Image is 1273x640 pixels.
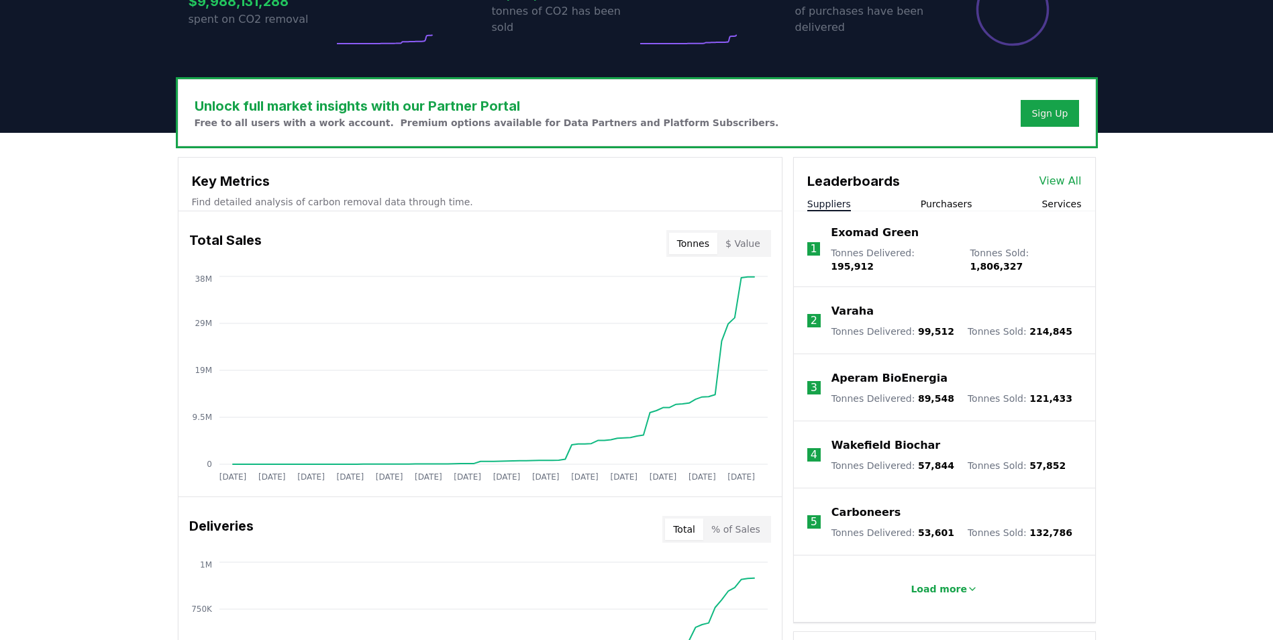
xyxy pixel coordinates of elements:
[831,437,940,454] a: Wakefield Biochar
[571,472,599,482] tspan: [DATE]
[415,472,442,482] tspan: [DATE]
[669,233,717,254] button: Tonnes
[1031,107,1068,120] a: Sign Up
[492,3,637,36] p: tonnes of CO2 has been sold
[831,325,954,338] p: Tonnes Delivered :
[968,392,1072,405] p: Tonnes Sold :
[810,241,817,257] p: 1
[493,472,520,482] tspan: [DATE]
[970,246,1081,273] p: Tonnes Sold :
[831,459,954,472] p: Tonnes Delivered :
[970,261,1023,272] span: 1,806,327
[189,516,254,543] h3: Deliveries
[192,413,211,422] tspan: 9.5M
[195,96,779,116] h3: Unlock full market insights with our Partner Portal
[831,246,956,273] p: Tonnes Delivered :
[811,447,817,463] p: 4
[918,460,954,471] span: 57,844
[531,472,559,482] tspan: [DATE]
[191,604,213,614] tspan: 750K
[1029,393,1072,404] span: 121,433
[1029,527,1072,538] span: 132,786
[831,225,919,241] a: Exomad Green
[1021,100,1078,127] button: Sign Up
[911,582,967,596] p: Load more
[1029,460,1066,471] span: 57,852
[454,472,481,482] tspan: [DATE]
[968,526,1072,539] p: Tonnes Sold :
[968,325,1072,338] p: Tonnes Sold :
[807,197,851,211] button: Suppliers
[649,472,676,482] tspan: [DATE]
[195,319,212,328] tspan: 29M
[831,526,954,539] p: Tonnes Delivered :
[200,560,212,570] tspan: 1M
[807,171,900,191] h3: Leaderboards
[219,472,246,482] tspan: [DATE]
[195,366,212,375] tspan: 19M
[336,472,364,482] tspan: [DATE]
[258,472,285,482] tspan: [DATE]
[811,380,817,396] p: 3
[1029,326,1072,337] span: 214,845
[192,171,768,191] h3: Key Metrics
[831,370,948,386] a: Aperam BioEnergia
[375,472,403,482] tspan: [DATE]
[831,504,901,521] a: Carboneers
[811,514,817,530] p: 5
[195,274,212,284] tspan: 38M
[1039,173,1082,189] a: View All
[968,459,1066,472] p: Tonnes Sold :
[918,393,954,404] span: 89,548
[831,392,954,405] p: Tonnes Delivered :
[689,472,716,482] tspan: [DATE]
[297,472,325,482] tspan: [DATE]
[831,261,874,272] span: 195,912
[918,527,954,538] span: 53,601
[665,519,703,540] button: Total
[207,460,212,469] tspan: 0
[811,313,817,329] p: 2
[195,116,779,129] p: Free to all users with a work account. Premium options available for Data Partners and Platform S...
[189,230,262,257] h3: Total Sales
[921,197,972,211] button: Purchasers
[831,303,874,319] a: Varaha
[610,472,638,482] tspan: [DATE]
[192,195,768,209] p: Find detailed analysis of carbon removal data through time.
[1041,197,1081,211] button: Services
[717,233,768,254] button: $ Value
[918,326,954,337] span: 99,512
[795,3,940,36] p: of purchases have been delivered
[727,472,755,482] tspan: [DATE]
[189,11,334,28] p: spent on CO2 removal
[900,576,988,602] button: Load more
[703,519,768,540] button: % of Sales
